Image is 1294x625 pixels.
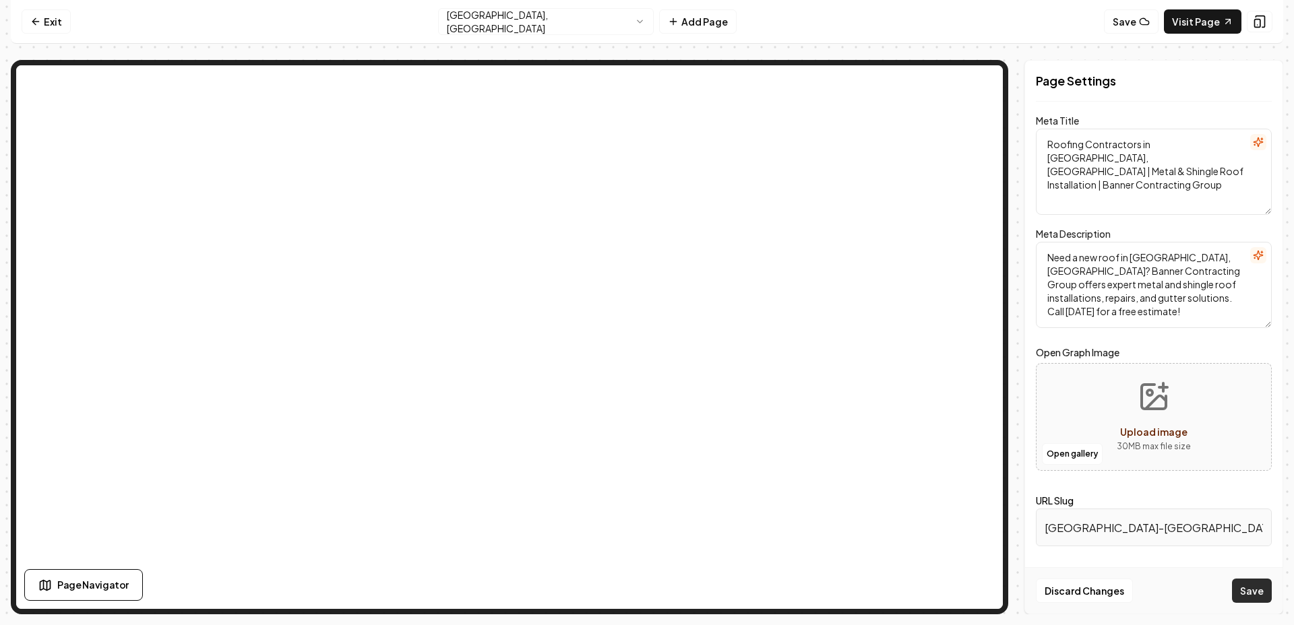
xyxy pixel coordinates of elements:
button: Open gallery [1042,443,1103,465]
button: Discard Changes [1036,579,1133,603]
label: URL Slug [1036,494,1074,506]
button: Upload image [1106,370,1202,464]
button: Save [1232,579,1272,603]
label: Meta Title [1036,114,1079,127]
a: Exit [22,9,71,34]
span: Upload image [1120,426,1188,438]
a: Visit Page [1164,9,1241,34]
span: Page Navigator [57,578,129,592]
h2: Page Settings [1036,71,1272,90]
button: Add Page [659,9,737,34]
label: Open Graph Image [1036,344,1272,360]
button: Page Navigator [24,569,143,601]
label: Meta Description [1036,228,1111,240]
p: 30 MB max file size [1117,440,1191,453]
button: Save [1104,9,1159,34]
